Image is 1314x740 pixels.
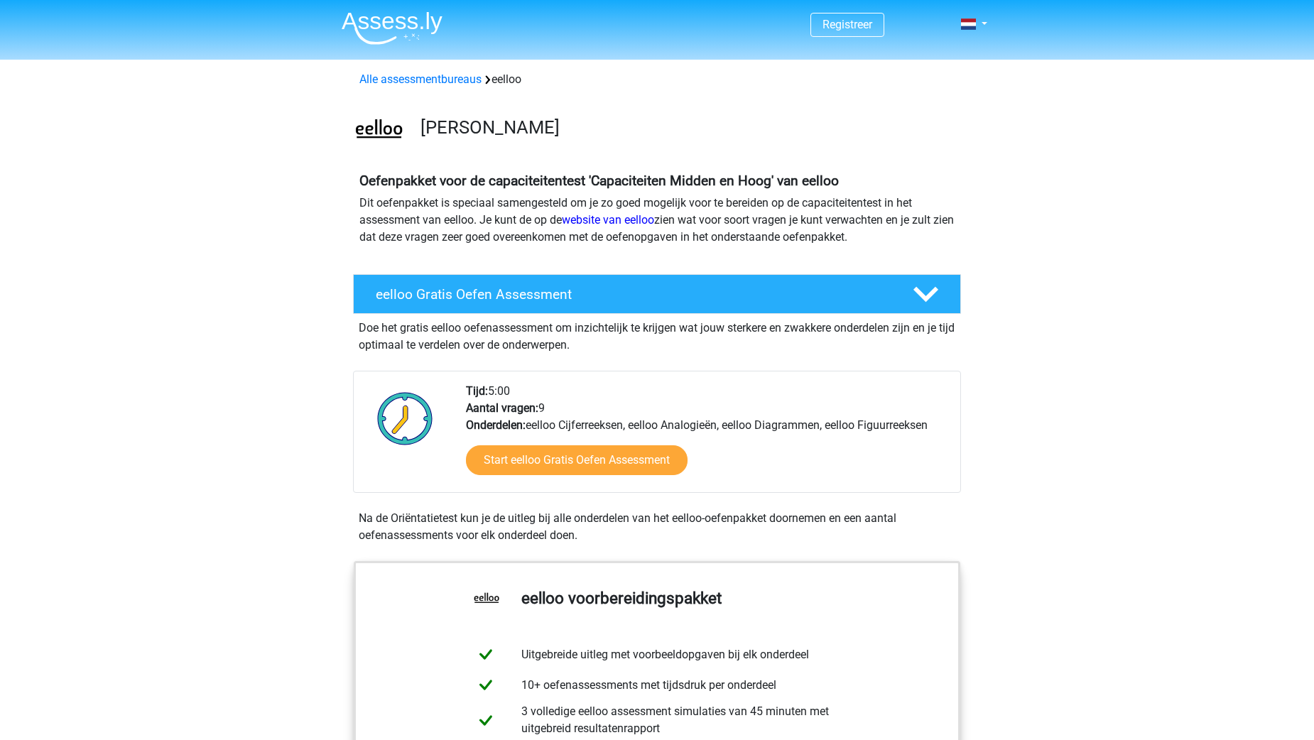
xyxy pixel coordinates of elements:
img: Assessly [342,11,442,45]
h4: eelloo Gratis Oefen Assessment [376,286,890,303]
b: Tijd: [466,384,488,398]
a: eelloo Gratis Oefen Assessment [347,274,967,314]
img: eelloo.png [354,105,404,156]
a: website van eelloo [562,213,654,227]
div: eelloo [354,71,960,88]
div: Na de Oriëntatietest kun je de uitleg bij alle onderdelen van het eelloo-oefenpakket doornemen en... [353,510,961,544]
div: 5:00 9 eelloo Cijferreeksen, eelloo Analogieën, eelloo Diagrammen, eelloo Figuurreeksen [455,383,960,492]
a: Registreer [822,18,872,31]
img: Klok [369,383,441,454]
b: Onderdelen: [466,418,526,432]
p: Dit oefenpakket is speciaal samengesteld om je zo goed mogelijk voor te bereiden op de capaciteit... [359,195,955,246]
a: Alle assessmentbureaus [359,72,482,86]
h3: [PERSON_NAME] [420,116,950,138]
a: Start eelloo Gratis Oefen Assessment [466,445,688,475]
b: Aantal vragen: [466,401,538,415]
div: Doe het gratis eelloo oefenassessment om inzichtelijk te krijgen wat jouw sterkere en zwakkere on... [353,314,961,354]
b: Oefenpakket voor de capaciteitentest 'Capaciteiten Midden en Hoog' van eelloo [359,173,839,189]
